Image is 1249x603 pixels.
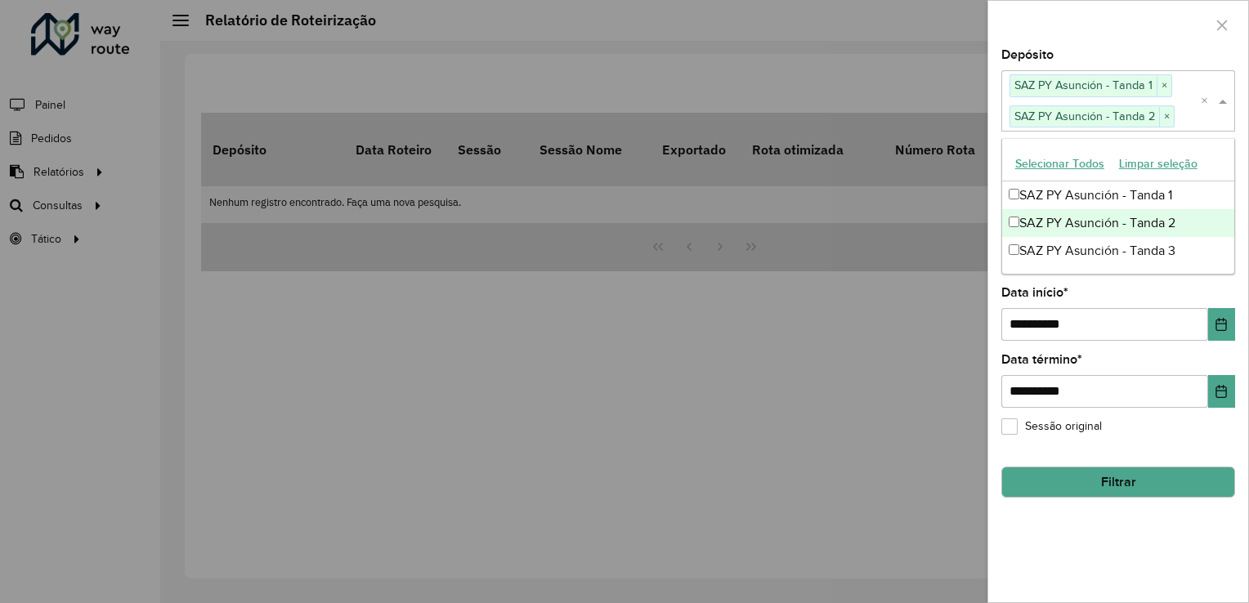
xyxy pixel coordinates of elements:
[1002,181,1234,209] div: SAZ PY Asunción - Tanda 1
[1208,375,1235,408] button: Choose Date
[1001,283,1068,302] label: Data início
[1010,106,1159,126] span: SAZ PY Asunción - Tanda 2
[1002,209,1234,237] div: SAZ PY Asunción - Tanda 2
[1208,308,1235,341] button: Choose Date
[1001,467,1235,498] button: Filtrar
[1112,151,1205,176] button: Limpar seleção
[1010,75,1157,95] span: SAZ PY Asunción - Tanda 1
[1008,151,1112,176] button: Selecionar Todos
[1001,45,1054,65] label: Depósito
[1001,138,1235,275] ng-dropdown-panel: Options list
[1001,350,1082,369] label: Data término
[1001,418,1102,435] label: Sessão original
[1201,92,1215,111] span: Clear all
[1002,237,1234,265] div: SAZ PY Asunción - Tanda 3
[1159,107,1174,127] span: ×
[1157,76,1171,96] span: ×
